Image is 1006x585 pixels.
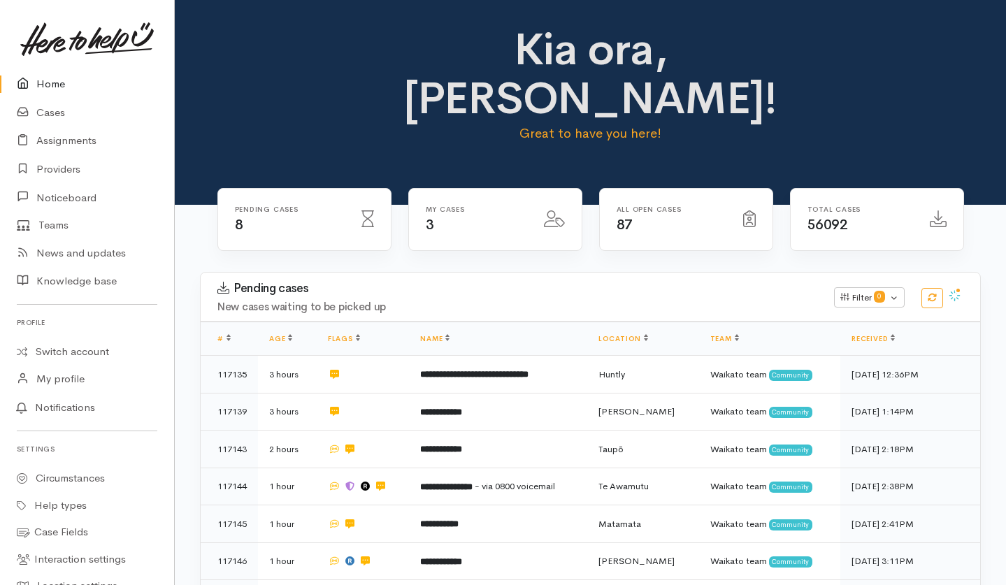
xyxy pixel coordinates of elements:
td: 117139 [201,393,258,431]
a: Age [269,334,292,343]
td: Waikato team [699,393,841,431]
span: 3 [426,216,434,233]
a: Name [420,334,450,343]
td: 1 hour [258,542,317,580]
td: [DATE] 3:11PM [840,542,980,580]
td: Waikato team [699,468,841,505]
span: - via 0800 voicemail [475,480,555,492]
td: 1 hour [258,505,317,543]
td: 117143 [201,431,258,468]
a: Team [710,334,739,343]
span: Community [769,482,813,493]
td: [DATE] 2:41PM [840,505,980,543]
p: Great to have you here! [399,124,782,143]
h6: Total cases [807,205,913,213]
span: [PERSON_NAME] [598,405,675,417]
h6: Pending cases [235,205,345,213]
td: 3 hours [258,393,317,431]
td: 117146 [201,542,258,580]
td: [DATE] 12:36PM [840,356,980,393]
span: 56092 [807,216,848,233]
h6: All Open cases [617,205,726,213]
td: [DATE] 2:18PM [840,431,980,468]
td: 1 hour [258,468,317,505]
span: Community [769,407,813,418]
span: Taupō [598,443,624,455]
a: # [217,334,231,343]
h6: Settings [17,440,157,458]
h1: Kia ora, [PERSON_NAME]! [399,25,782,124]
h6: Profile [17,313,157,332]
td: Waikato team [699,431,841,468]
h4: New cases waiting to be picked up [217,301,817,313]
td: [DATE] 2:38PM [840,468,980,505]
td: 117145 [201,505,258,543]
td: Waikato team [699,356,841,393]
span: [PERSON_NAME] [598,555,675,567]
span: 0 [874,291,885,302]
span: Community [769,556,813,568]
button: Filter0 [834,287,905,308]
h6: My cases [426,205,527,213]
td: Waikato team [699,542,841,580]
span: Te Awamutu [598,480,649,492]
span: Huntly [598,368,625,380]
a: Location [598,334,648,343]
span: Matamata [598,518,641,530]
a: Flags [328,334,360,343]
span: 8 [235,216,243,233]
a: Received [851,334,895,343]
td: 2 hours [258,431,317,468]
span: Community [769,370,813,381]
td: 117144 [201,468,258,505]
td: [DATE] 1:14PM [840,393,980,431]
td: Waikato team [699,505,841,543]
span: Community [769,519,813,530]
span: 87 [617,216,633,233]
td: 3 hours [258,356,317,393]
td: 117135 [201,356,258,393]
h3: Pending cases [217,282,817,296]
span: Community [769,445,813,456]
